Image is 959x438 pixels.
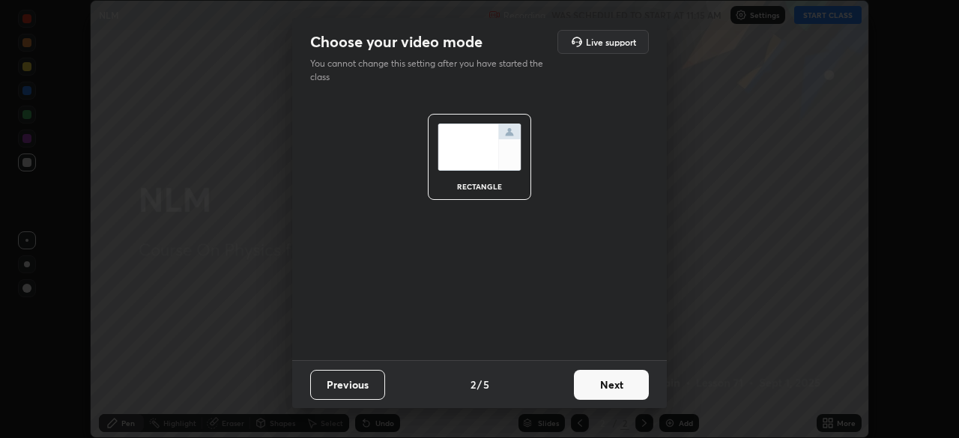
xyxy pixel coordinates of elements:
[574,370,649,400] button: Next
[477,377,482,392] h4: /
[586,37,636,46] h5: Live support
[438,124,521,171] img: normalScreenIcon.ae25ed63.svg
[483,377,489,392] h4: 5
[450,183,509,190] div: rectangle
[310,32,482,52] h2: Choose your video mode
[310,370,385,400] button: Previous
[310,57,553,84] p: You cannot change this setting after you have started the class
[471,377,476,392] h4: 2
